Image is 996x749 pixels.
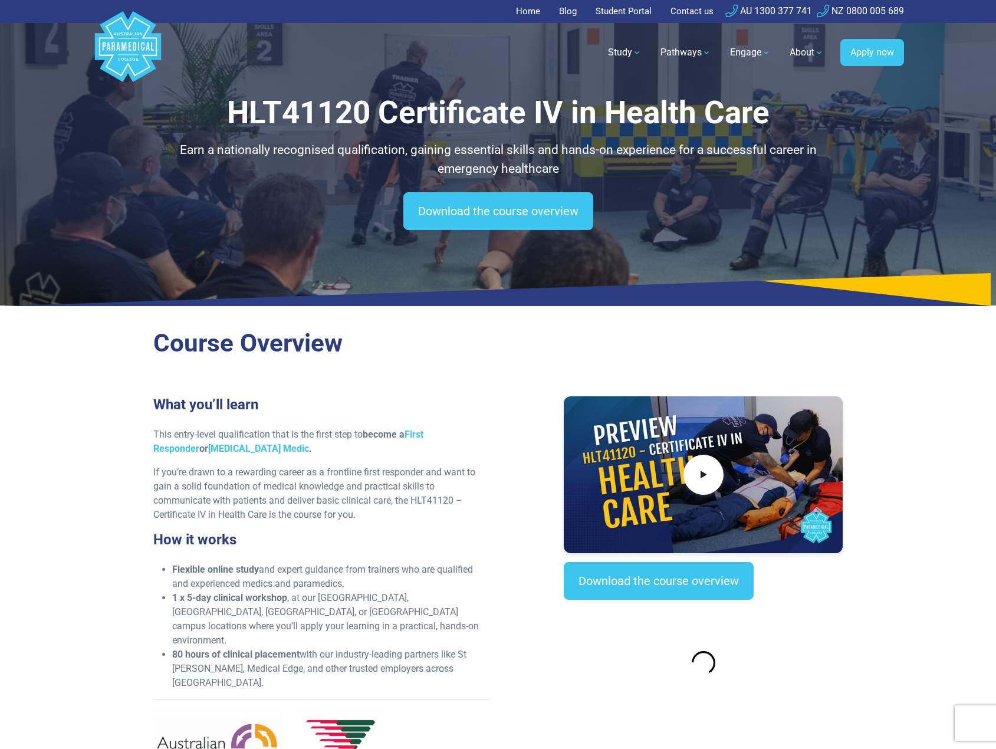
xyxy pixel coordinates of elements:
[601,36,649,69] a: Study
[840,39,904,66] a: Apply now
[172,591,491,648] li: , at our [GEOGRAPHIC_DATA], [GEOGRAPHIC_DATA], [GEOGRAPHIC_DATA], or [GEOGRAPHIC_DATA] campus loc...
[153,465,491,522] p: If you’re drawn to a rewarding career as a frontline first responder and want to gain a solid fou...
[783,36,831,69] a: About
[172,592,287,603] strong: 1 x 5-day clinical workshop
[153,328,843,359] h2: Course Overview
[153,429,423,454] strong: become a or .
[153,429,423,454] a: First Responder
[153,141,843,178] p: Earn a nationally recognised qualification, gaining essential skills and hands-on experience for ...
[564,562,754,600] a: Download the course overview
[172,649,300,660] strong: 80 hours of clinical placement
[153,531,491,548] h3: How it works
[725,5,812,17] a: AU 1300 377 741
[653,36,718,69] a: Pathways
[153,94,843,132] h1: HLT41120 Certificate IV in Health Care
[172,648,491,690] li: with our industry-leading partners like St [PERSON_NAME], Medical Edge, and other trusted employe...
[817,5,904,17] a: NZ 0800 005 689
[723,36,778,69] a: Engage
[403,192,593,230] a: Download the course overview
[153,396,491,413] h3: What you’ll learn
[172,564,259,575] strong: Flexible online study
[153,428,491,456] p: This entry-level qualification that is the first step to
[172,563,491,591] li: and expert guidance from trainers who are qualified and experienced medics and paramedics.
[93,23,163,83] a: Australian Paramedical College
[208,443,309,454] a: [MEDICAL_DATA] Medic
